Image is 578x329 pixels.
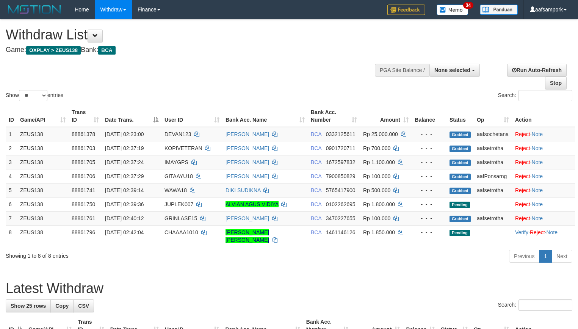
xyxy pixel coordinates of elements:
[412,105,446,127] th: Balance
[6,141,17,155] td: 2
[226,173,269,179] a: [PERSON_NAME]
[311,201,321,207] span: BCA
[17,155,69,169] td: ZEUS138
[450,216,471,222] span: Grabbed
[450,160,471,166] span: Grabbed
[72,201,95,207] span: 88861750
[415,158,443,166] div: - - -
[17,183,69,197] td: ZEUS138
[515,201,530,207] a: Reject
[512,169,575,183] td: ·
[6,105,17,127] th: ID
[545,77,567,89] a: Stop
[512,105,575,127] th: Action
[450,146,471,152] span: Grabbed
[17,141,69,155] td: ZEUS138
[102,105,161,127] th: Date Trans.: activate to sort column descending
[6,155,17,169] td: 3
[387,5,425,15] img: Feedback.jpg
[326,173,356,179] span: Copy 7900850829 to clipboard
[474,105,512,127] th: Op: activate to sort column ascending
[19,90,47,101] select: Showentries
[512,155,575,169] td: ·
[532,187,543,193] a: Note
[434,67,470,73] span: None selected
[512,141,575,155] td: ·
[415,215,443,222] div: - - -
[474,155,512,169] td: aafsetrotha
[480,5,518,15] img: panduan.png
[164,173,193,179] span: GITAAYU18
[98,46,115,55] span: BCA
[415,201,443,208] div: - - -
[311,187,321,193] span: BCA
[105,201,144,207] span: [DATE] 02:39:36
[509,250,539,263] a: Previous
[6,299,51,312] a: Show 25 rows
[6,197,17,211] td: 6
[69,105,102,127] th: Trans ID: activate to sort column ascending
[515,159,530,165] a: Reject
[105,131,144,137] span: [DATE] 02:23:00
[17,197,69,211] td: ZEUS138
[164,159,188,165] span: IMAYGPS
[474,127,512,141] td: aafsochetana
[363,201,395,207] span: Rp 1.800.000
[105,187,144,193] span: [DATE] 02:39:14
[6,46,378,54] h4: Game: Bank:
[311,131,321,137] span: BCA
[363,173,390,179] span: Rp 100.000
[226,145,269,151] a: [PERSON_NAME]
[546,229,558,235] a: Note
[11,303,46,309] span: Show 25 rows
[72,215,95,221] span: 88861761
[6,90,63,101] label: Show entries
[532,173,543,179] a: Note
[512,127,575,141] td: ·
[161,105,222,127] th: User ID: activate to sort column ascending
[50,299,74,312] a: Copy
[311,229,321,235] span: BCA
[515,187,530,193] a: Reject
[515,173,530,179] a: Reject
[415,144,443,152] div: - - -
[474,183,512,197] td: aafsetrotha
[512,197,575,211] td: ·
[311,215,321,221] span: BCA
[6,281,572,296] h1: Latest Withdraw
[73,299,94,312] a: CSV
[6,249,235,260] div: Showing 1 to 8 of 8 entries
[450,188,471,194] span: Grabbed
[222,105,308,127] th: Bank Acc. Name: activate to sort column ascending
[539,250,552,263] a: 1
[308,105,360,127] th: Bank Acc. Number: activate to sort column ascending
[450,202,470,208] span: Pending
[498,299,572,311] label: Search:
[78,303,89,309] span: CSV
[326,187,356,193] span: Copy 5765417900 to clipboard
[164,215,197,221] span: GRINLASE15
[498,90,572,101] label: Search:
[363,187,390,193] span: Rp 500.000
[164,201,193,207] span: JUPLEK007
[429,64,480,77] button: None selected
[532,201,543,207] a: Note
[164,187,187,193] span: WAWA18
[415,229,443,236] div: - - -
[515,145,530,151] a: Reject
[530,229,545,235] a: Reject
[72,187,95,193] span: 88861741
[515,229,528,235] a: Verify
[326,201,356,207] span: Copy 0102262695 to clipboard
[226,187,261,193] a: DIKI SUDIKNA
[450,230,470,236] span: Pending
[226,201,279,207] a: ALVIAN AGUS VIDIYA
[363,159,395,165] span: Rp 1.100.000
[326,215,356,221] span: Copy 3470227655 to clipboard
[474,141,512,155] td: aafsetrotha
[6,169,17,183] td: 4
[463,2,473,9] span: 34
[17,211,69,225] td: ZEUS138
[326,131,356,137] span: Copy 0332125611 to clipboard
[6,183,17,197] td: 5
